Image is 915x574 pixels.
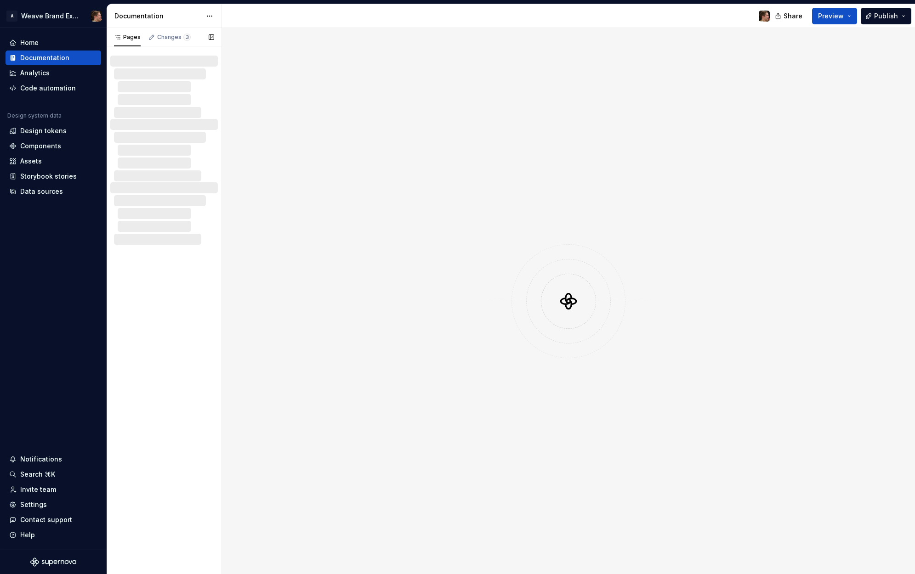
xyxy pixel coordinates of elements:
[6,512,101,527] button: Contact support
[6,184,101,199] a: Data sources
[812,8,857,24] button: Preview
[20,126,67,135] div: Design tokens
[183,34,191,41] span: 3
[21,11,80,21] div: Weave Brand Extended
[6,124,101,138] a: Design tokens
[818,11,844,21] span: Preview
[874,11,898,21] span: Publish
[114,34,141,41] div: Pages
[20,515,72,524] div: Contact support
[784,11,802,21] span: Share
[6,467,101,482] button: Search ⌘K
[6,169,101,184] a: Storybook stories
[759,11,770,22] img: Alexis Morin
[91,11,102,22] img: Alexis Morin
[6,497,101,512] a: Settings
[6,81,101,96] a: Code automation
[6,154,101,169] a: Assets
[6,528,101,542] button: Help
[6,139,101,153] a: Components
[6,35,101,50] a: Home
[20,157,42,166] div: Assets
[20,53,69,62] div: Documentation
[7,112,62,119] div: Design system data
[20,141,61,151] div: Components
[770,8,808,24] button: Share
[6,11,17,22] div: A
[2,6,105,26] button: AWeave Brand ExtendedAlexis Morin
[6,66,101,80] a: Analytics
[20,470,55,479] div: Search ⌘K
[20,455,62,464] div: Notifications
[20,500,47,509] div: Settings
[114,11,201,21] div: Documentation
[20,485,56,494] div: Invite team
[6,452,101,467] button: Notifications
[20,38,39,47] div: Home
[6,482,101,497] a: Invite team
[30,557,76,567] svg: Supernova Logo
[157,34,191,41] div: Changes
[20,530,35,540] div: Help
[20,172,77,181] div: Storybook stories
[20,187,63,196] div: Data sources
[20,84,76,93] div: Code automation
[20,68,50,78] div: Analytics
[861,8,911,24] button: Publish
[6,51,101,65] a: Documentation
